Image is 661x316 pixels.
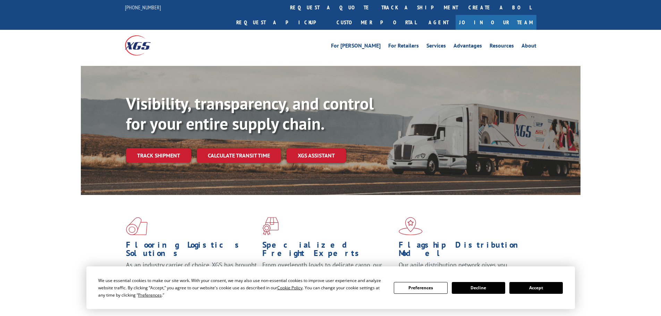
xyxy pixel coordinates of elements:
[452,282,505,294] button: Decline
[456,15,536,30] a: Join Our Team
[399,261,526,277] span: Our agile distribution network gives you nationwide inventory management on demand.
[331,15,422,30] a: Customer Portal
[394,282,447,294] button: Preferences
[98,277,385,299] div: We use essential cookies to make our site work. With your consent, we may also use non-essential ...
[399,241,530,261] h1: Flagship Distribution Model
[126,261,257,285] span: As an industry carrier of choice, XGS has brought innovation and dedication to flooring logistics...
[197,148,281,163] a: Calculate transit time
[422,15,456,30] a: Agent
[262,261,393,292] p: From overlength loads to delicate cargo, our experienced staff knows the best way to move your fr...
[399,217,423,235] img: xgs-icon-flagship-distribution-model-red
[126,217,147,235] img: xgs-icon-total-supply-chain-intelligence-red
[426,43,446,51] a: Services
[454,43,482,51] a: Advantages
[262,241,393,261] h1: Specialized Freight Experts
[509,282,563,294] button: Accept
[388,43,419,51] a: For Retailers
[86,266,575,309] div: Cookie Consent Prompt
[287,148,346,163] a: XGS ASSISTANT
[277,285,303,291] span: Cookie Policy
[126,93,374,134] b: Visibility, transparency, and control for your entire supply chain.
[231,15,331,30] a: Request a pickup
[126,241,257,261] h1: Flooring Logistics Solutions
[126,148,191,163] a: Track shipment
[262,217,279,235] img: xgs-icon-focused-on-flooring-red
[331,43,381,51] a: For [PERSON_NAME]
[522,43,536,51] a: About
[138,292,162,298] span: Preferences
[490,43,514,51] a: Resources
[125,4,161,11] a: [PHONE_NUMBER]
